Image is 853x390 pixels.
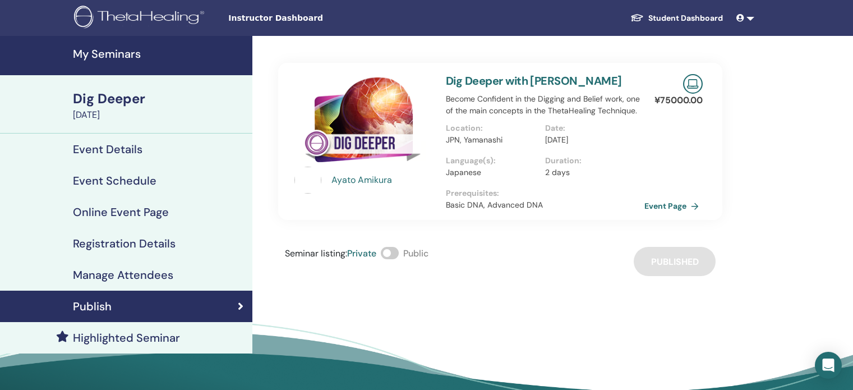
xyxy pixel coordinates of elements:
img: logo.png [74,6,208,31]
div: [DATE] [73,108,246,122]
h4: Registration Details [73,237,176,250]
p: [DATE] [545,134,638,146]
p: Date : [545,122,638,134]
h4: Publish [73,300,112,313]
p: JPN, Yamanashi [446,134,538,146]
a: Dig Deeper[DATE] [66,89,252,122]
h4: Online Event Page [73,205,169,219]
h4: Highlighted Seminar [73,331,180,345]
a: Ayato Amikura [331,173,435,187]
img: Dig Deeper [294,74,432,170]
p: Language(s) : [446,155,538,167]
p: Become Confident in the Digging and Belief work, one of the main concepts in the ThetaHealing Tec... [446,93,644,117]
a: Student Dashboard [621,8,732,29]
div: Open Intercom Messenger [815,352,842,379]
a: Dig Deeper with [PERSON_NAME] [446,74,622,88]
p: Prerequisites : [446,187,644,199]
a: Event Page [644,198,703,214]
div: Dig Deeper [73,89,246,108]
span: Private [347,247,376,259]
p: 2 days [545,167,638,178]
p: Japanese [446,167,538,178]
h4: Manage Attendees [73,268,173,282]
h4: Event Details [73,143,142,156]
p: ¥ 75000.00 [654,94,703,107]
span: Instructor Dashboard [228,12,396,24]
span: Seminar listing : [285,247,347,259]
p: Duration : [545,155,638,167]
span: Public [403,247,428,259]
img: graduation-cap-white.svg [630,13,644,22]
img: Live Online Seminar [683,74,703,94]
p: Location : [446,122,538,134]
h4: My Seminars [73,47,246,61]
h4: Event Schedule [73,174,156,187]
p: Basic DNA, Advanced DNA [446,199,644,211]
